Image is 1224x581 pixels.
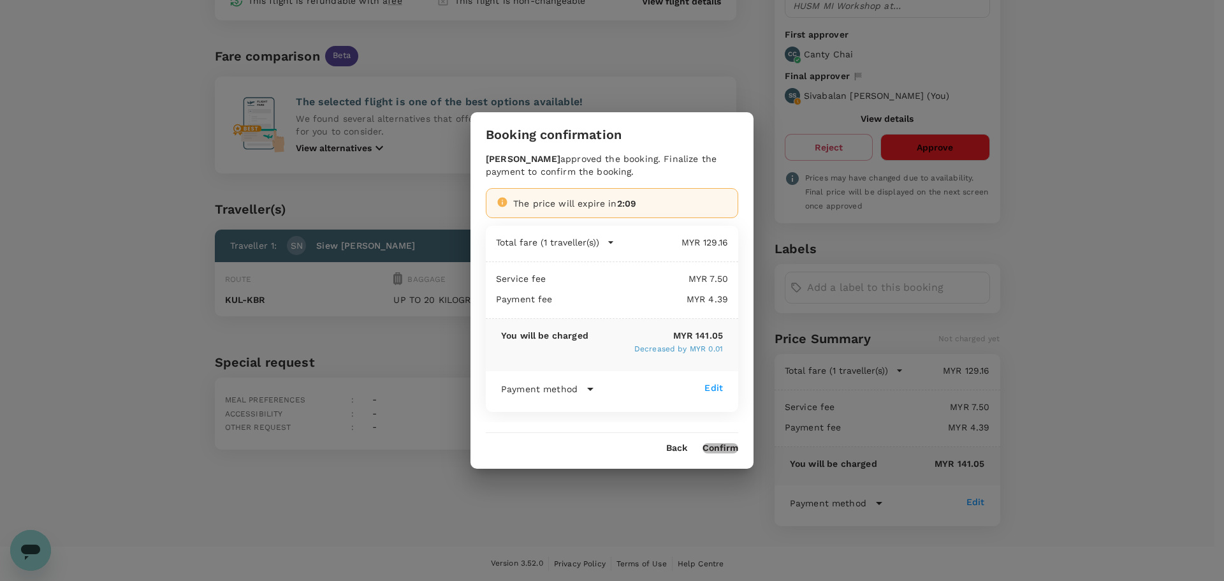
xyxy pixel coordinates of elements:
p: Payment fee [496,293,553,305]
div: The price will expire in [513,197,727,210]
button: Back [666,443,687,453]
p: MYR 7.50 [546,272,728,285]
p: MYR 129.16 [615,236,728,249]
span: Decreased by MYR 0.01 [634,344,723,353]
span: 2:09 [617,198,637,209]
button: Confirm [703,443,738,453]
p: MYR 4.39 [553,293,728,305]
p: MYR 141.05 [588,329,723,342]
p: Total fare (1 traveller(s)) [496,236,599,249]
b: [PERSON_NAME] [486,154,560,164]
button: Total fare (1 traveller(s)) [496,236,615,249]
p: Payment method [501,383,578,395]
h3: Booking confirmation [486,128,622,142]
div: Edit [704,381,723,394]
p: Service fee [496,272,546,285]
div: approved the booking. Finalize the payment to confirm the booking. [486,152,738,178]
p: You will be charged [501,329,588,342]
